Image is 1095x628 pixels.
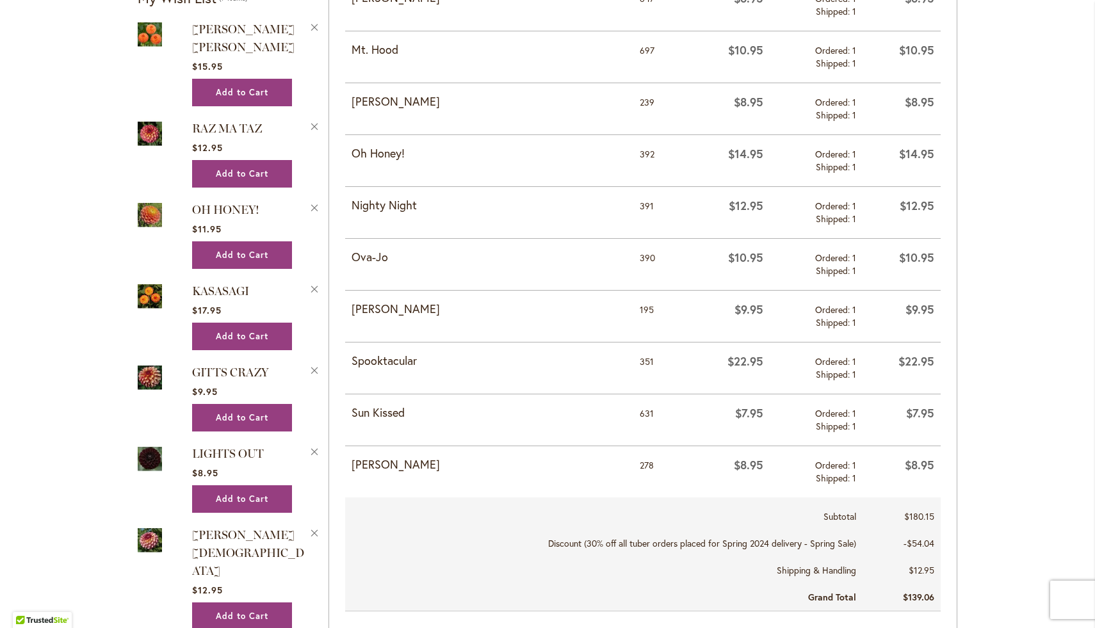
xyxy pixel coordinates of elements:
span: Ordered [815,96,852,108]
a: FOXY LADY [138,526,162,557]
span: Shipped [816,316,852,328]
span: Shipped [816,264,852,277]
img: Gitts Crazy [138,363,162,392]
td: 390 [633,238,685,290]
span: 1 [852,303,856,316]
span: Ordered [815,407,852,419]
span: 1 [852,96,856,108]
span: $8.95 [734,94,763,109]
strong: Mt. Hood [352,42,627,58]
a: Oh Honey! [138,200,162,232]
button: Add to Cart [192,323,292,350]
span: $10.95 [728,42,763,58]
span: Ordered [815,44,852,56]
img: GINGER WILLO [138,20,162,49]
span: $10.95 [899,250,934,265]
a: KASASAGI [192,284,249,298]
a: GINGER WILLO [138,20,162,51]
span: $139.06 [903,591,934,603]
span: $12.95 [900,198,934,213]
span: 1 [852,109,856,121]
strong: [PERSON_NAME] [352,93,627,110]
span: Ordered [815,252,852,264]
span: Add to Cart [216,494,268,504]
span: Shipped [816,213,852,225]
span: 1 [852,264,856,277]
span: Add to Cart [216,250,268,261]
span: 1 [852,407,856,419]
td: 697 [633,31,685,83]
span: 1 [852,252,856,264]
span: $8.95 [905,457,934,472]
span: $12.95 [192,584,223,596]
span: $12.95 [729,198,763,213]
span: $10.95 [899,42,934,58]
span: $22.95 [727,353,763,369]
button: Add to Cart [192,160,292,188]
span: Shipped [816,420,852,432]
th: Shipping & Handling [345,557,862,584]
img: RAZ MA TAZ [138,119,162,148]
span: [PERSON_NAME][DEMOGRAPHIC_DATA] [192,528,304,578]
span: 1 [852,200,856,212]
span: $12.95 [192,141,223,154]
strong: Oh Honey! [352,145,627,162]
th: Subtotal [345,497,862,530]
span: 1 [852,472,856,484]
span: Ordered [815,303,852,316]
td: 195 [633,290,685,342]
span: Ordered [815,459,852,471]
a: RAZ MA TAZ [192,122,262,136]
strong: Grand Total [808,591,856,603]
button: Add to Cart [192,404,292,431]
button: Add to Cart [192,485,292,513]
span: 1 [852,5,856,17]
span: $11.95 [192,223,222,235]
span: Shipped [816,472,852,484]
img: FOXY LADY [138,526,162,554]
span: 1 [852,148,856,160]
span: $12.95 [909,564,934,576]
span: 1 [852,57,856,69]
span: Shipped [816,57,852,69]
td: 392 [633,134,685,186]
span: $22.95 [898,353,934,369]
span: Add to Cart [216,331,268,342]
span: Add to Cart [216,412,268,423]
strong: Nighty Night [352,197,627,214]
strong: Sun Kissed [352,405,627,421]
button: Add to Cart [192,79,292,106]
a: KASASAGI [138,282,162,313]
span: 1 [852,420,856,432]
a: OH HONEY! [192,203,259,217]
a: LIGHTS OUT [192,447,264,461]
span: $15.95 [192,60,223,72]
span: 1 [852,368,856,380]
a: [PERSON_NAME] [PERSON_NAME] [192,22,295,54]
span: Ordered [815,148,852,160]
span: Shipped [816,5,852,17]
span: Add to Cart [216,611,268,622]
td: 391 [633,186,685,238]
span: Ordered [815,355,852,367]
td: 631 [633,394,685,446]
span: 1 [852,44,856,56]
span: Add to Cart [216,87,268,98]
td: 278 [633,446,685,497]
span: $10.95 [728,250,763,265]
span: Shipped [816,161,852,173]
span: $180.15 [904,510,934,522]
a: GITTS CRAZY [192,366,268,380]
th: Discount (30% off all tuber orders placed for Spring 2024 delivery - Spring Sale) [345,530,862,557]
span: Add to Cart [216,168,268,179]
span: 1 [852,459,856,471]
strong: Ova-Jo [352,249,627,266]
span: -$54.04 [904,537,934,549]
span: $7.95 [906,405,934,421]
